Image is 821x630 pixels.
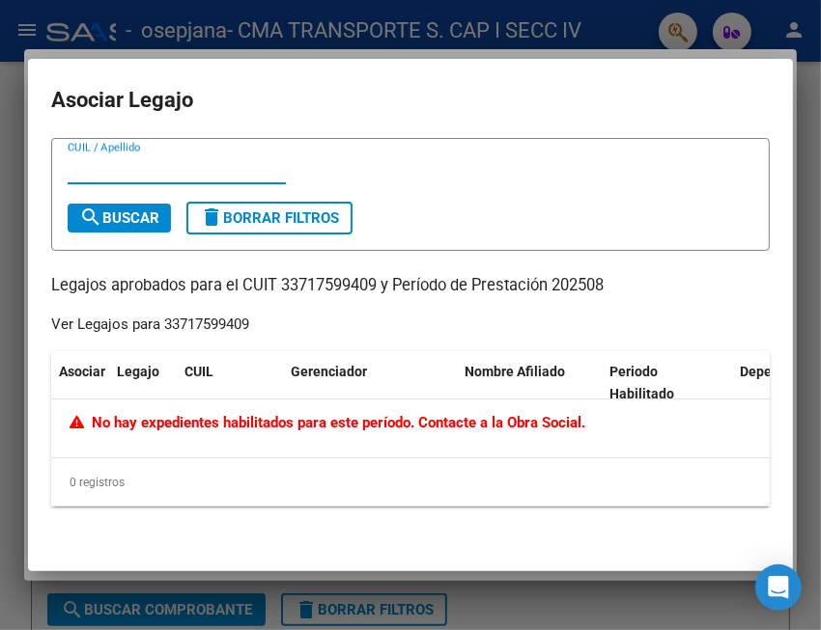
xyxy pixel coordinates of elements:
datatable-header-cell: Asociar [51,351,109,415]
span: Asociar [59,364,105,379]
datatable-header-cell: Legajo [109,351,177,415]
span: Periodo Habilitado [609,364,674,401]
button: Borrar Filtros [186,202,353,234]
span: No hay expedientes habilitados para este período. Contacte a la Obra Social. [70,414,585,431]
datatable-header-cell: Periodo Habilitado [602,351,732,415]
span: Gerenciador [291,364,367,379]
span: Legajo [117,364,159,379]
datatable-header-cell: Gerenciador [283,351,457,415]
mat-icon: delete [200,205,223,229]
datatable-header-cell: Nombre Afiliado [457,351,602,415]
span: Buscar [79,209,159,227]
span: Borrar Filtros [200,209,339,227]
p: Legajos aprobados para el CUIT 33717599409 y Período de Prestación 202508 [51,274,770,298]
div: 0 registros [51,458,770,507]
span: Dependencia [740,364,821,379]
h2: Asociar Legajo [51,82,770,119]
button: Buscar [68,204,171,233]
datatable-header-cell: CUIL [177,351,283,415]
div: Open Intercom Messenger [755,564,802,611]
span: CUIL [184,364,213,379]
mat-icon: search [79,205,102,229]
div: Ver Legajos para 33717599409 [51,314,249,336]
span: Nombre Afiliado [465,364,565,379]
